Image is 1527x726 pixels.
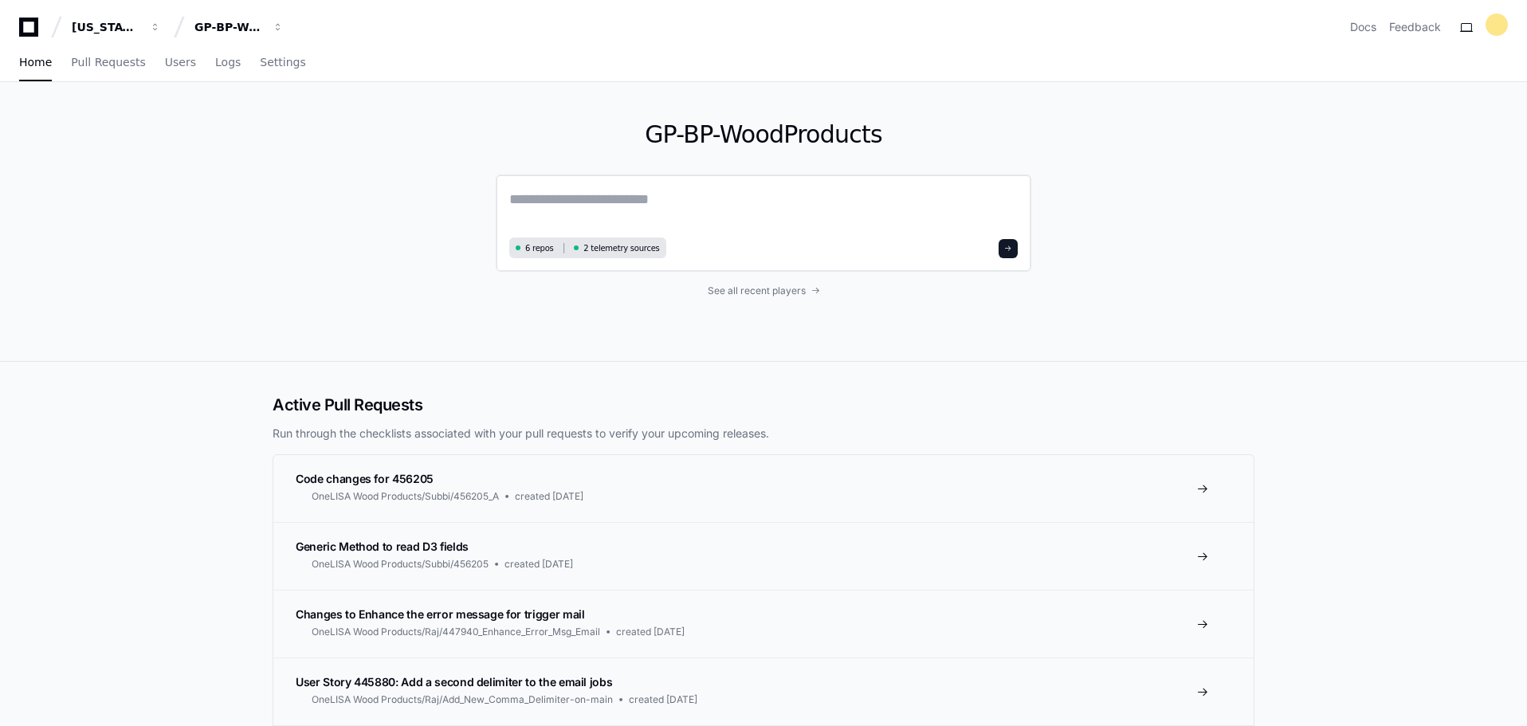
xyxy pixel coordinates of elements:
h2: Active Pull Requests [273,394,1254,416]
a: Docs [1350,19,1376,35]
h1: GP-BP-WoodProducts [496,120,1031,149]
span: OneLISA Wood Products/Subbi/456205 [312,558,489,571]
a: Generic Method to read D3 fieldsOneLISA Wood Products/Subbi/456205created [DATE] [273,522,1254,590]
span: Code changes for 456205 [296,472,434,485]
a: Changes to Enhance the error message for trigger mailOneLISA Wood Products/Raj/447940_Enhance_Err... [273,590,1254,657]
span: Generic Method to read D3 fields [296,540,469,553]
span: Pull Requests [71,57,145,67]
a: See all recent players [496,285,1031,297]
span: Logs [215,57,241,67]
a: Settings [260,45,305,81]
a: Home [19,45,52,81]
span: created [DATE] [515,490,583,503]
a: Users [165,45,196,81]
span: 2 telemetry sources [583,242,659,254]
span: See all recent players [708,285,806,297]
a: Pull Requests [71,45,145,81]
div: GP-BP-WoodProducts [194,19,263,35]
span: 6 repos [525,242,554,254]
span: OneLISA Wood Products/Subbi/456205_A [312,490,499,503]
a: Code changes for 456205OneLISA Wood Products/Subbi/456205_Acreated [DATE] [273,455,1254,522]
button: Feedback [1389,19,1441,35]
a: Logs [215,45,241,81]
span: created [DATE] [629,693,697,706]
span: Users [165,57,196,67]
p: Run through the checklists associated with your pull requests to verify your upcoming releases. [273,426,1254,441]
span: OneLISA Wood Products/Raj/Add_New_Comma_Delimiter-on-main [312,693,613,706]
span: Changes to Enhance the error message for trigger mail [296,607,584,621]
span: Home [19,57,52,67]
span: created [DATE] [616,626,685,638]
span: created [DATE] [504,558,573,571]
span: OneLISA Wood Products/Raj/447940_Enhance_Error_Msg_Email [312,626,600,638]
span: Settings [260,57,305,67]
div: [US_STATE] Pacific [72,19,140,35]
span: User Story 445880: Add a second delimiter to the email jobs [296,675,612,689]
button: [US_STATE] Pacific [65,13,167,41]
button: GP-BP-WoodProducts [188,13,290,41]
a: User Story 445880: Add a second delimiter to the email jobsOneLISA Wood Products/Raj/Add_New_Comm... [273,657,1254,725]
